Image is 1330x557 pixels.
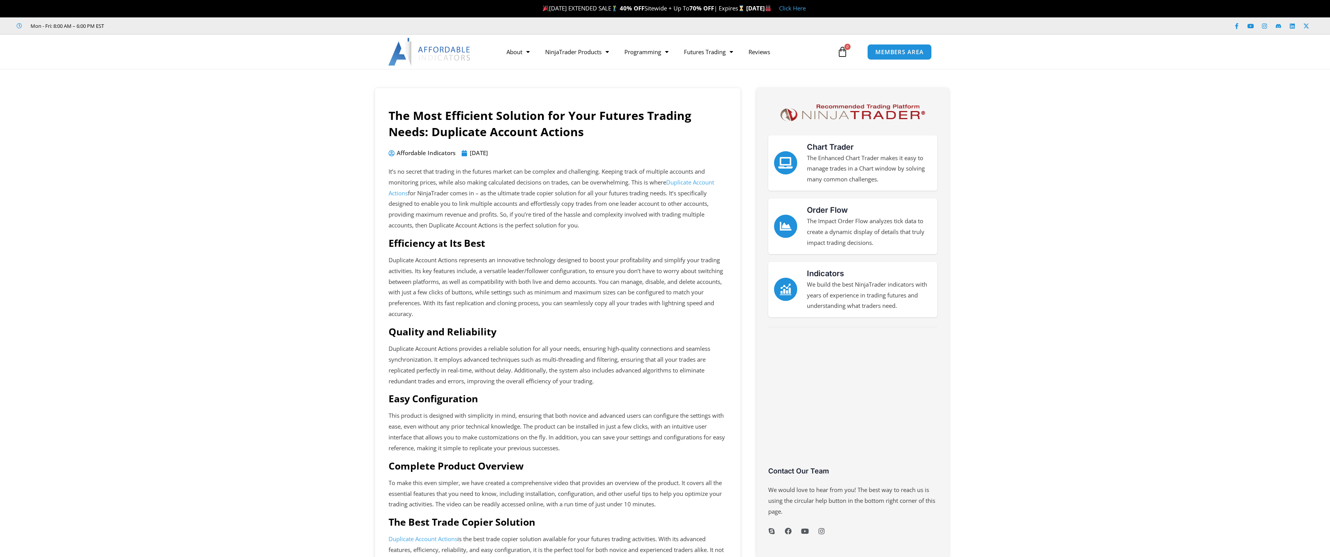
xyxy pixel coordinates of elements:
img: NinjaTrader Logo | Affordable Indicators – NinjaTrader [777,102,929,124]
h4: Easy Configuration [389,393,727,404]
h4: The Best Trade Copier Solution [389,516,727,528]
p: We build the best NinjaTrader indicators with years of experience in trading futures and understa... [807,279,931,312]
p: We would love to hear from you! The best way to reach us is using the circular help button in the... [768,485,937,517]
img: 🏭 [765,5,771,11]
a: Order Flow [807,205,848,215]
h4: Complete Product Overview [389,460,727,472]
p: Duplicate Account Actions represents an innovative technology designed to boost your profitabilit... [389,255,727,320]
a: Programming [617,43,676,61]
a: 0 [825,41,859,63]
span: Mon - Fri: 8:00 AM – 6:00 PM EST [29,21,104,31]
img: ⌛ [738,5,744,11]
p: The Enhanced Chart Trader makes it easy to manage trades in a Chart window by solving many common... [807,153,931,185]
nav: Menu [499,43,835,61]
a: About [499,43,537,61]
h4: Quality and Reliability [389,326,727,337]
p: To make this even simpler, we have created a comprehensive video that provides an overview of the... [389,478,727,510]
strong: 70% OFF [689,4,714,12]
strong: 40% OFF [620,4,645,12]
a: Click Here [779,4,806,12]
span: 0 [844,44,851,50]
p: It’s no secret that trading in the futures market can be complex and challenging. Keeping track o... [389,166,727,231]
p: Duplicate Account Actions provides a reliable solution for all your needs, ensuring high-quality ... [389,343,727,386]
p: The Impact Order Flow analyzes tick data to create a dynamic display of details that truly impact... [807,216,931,248]
img: 🎉 [543,5,549,11]
iframe: Customer reviews powered by Trustpilot [115,22,231,30]
span: MEMBERS AREA [875,49,924,55]
h3: Contact Our Team [768,466,937,475]
span: [DATE] EXTENDED SALE Sitewide + Up To | Expires [541,4,746,12]
a: Indicators [807,269,844,278]
a: Chart Trader [774,151,797,174]
strong: [DATE] [746,4,771,12]
img: 🏌️‍♂️ [612,5,617,11]
time: [DATE] [470,149,488,157]
a: NinjaTrader Products [537,43,617,61]
h1: The Most Efficient Solution for Your Futures Trading Needs: Duplicate Account Actions [389,108,727,140]
a: Reviews [741,43,778,61]
a: Duplicate Account Actions [389,535,457,543]
a: Indicators [774,278,797,301]
a: Duplicate Account Actions [389,178,714,197]
a: Order Flow [774,215,797,238]
a: Chart Trader [807,142,854,152]
a: MEMBERS AREA [867,44,932,60]
span: Affordable Indicators [395,148,455,159]
img: LogoAI | Affordable Indicators – NinjaTrader [388,38,471,66]
p: This product is designed with simplicity in mind, ensuring that both novice and advanced users ca... [389,410,727,453]
iframe: Customer reviews powered by Trustpilot [768,337,937,472]
h4: Efficiency at Its Best [389,237,727,249]
a: Futures Trading [676,43,741,61]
